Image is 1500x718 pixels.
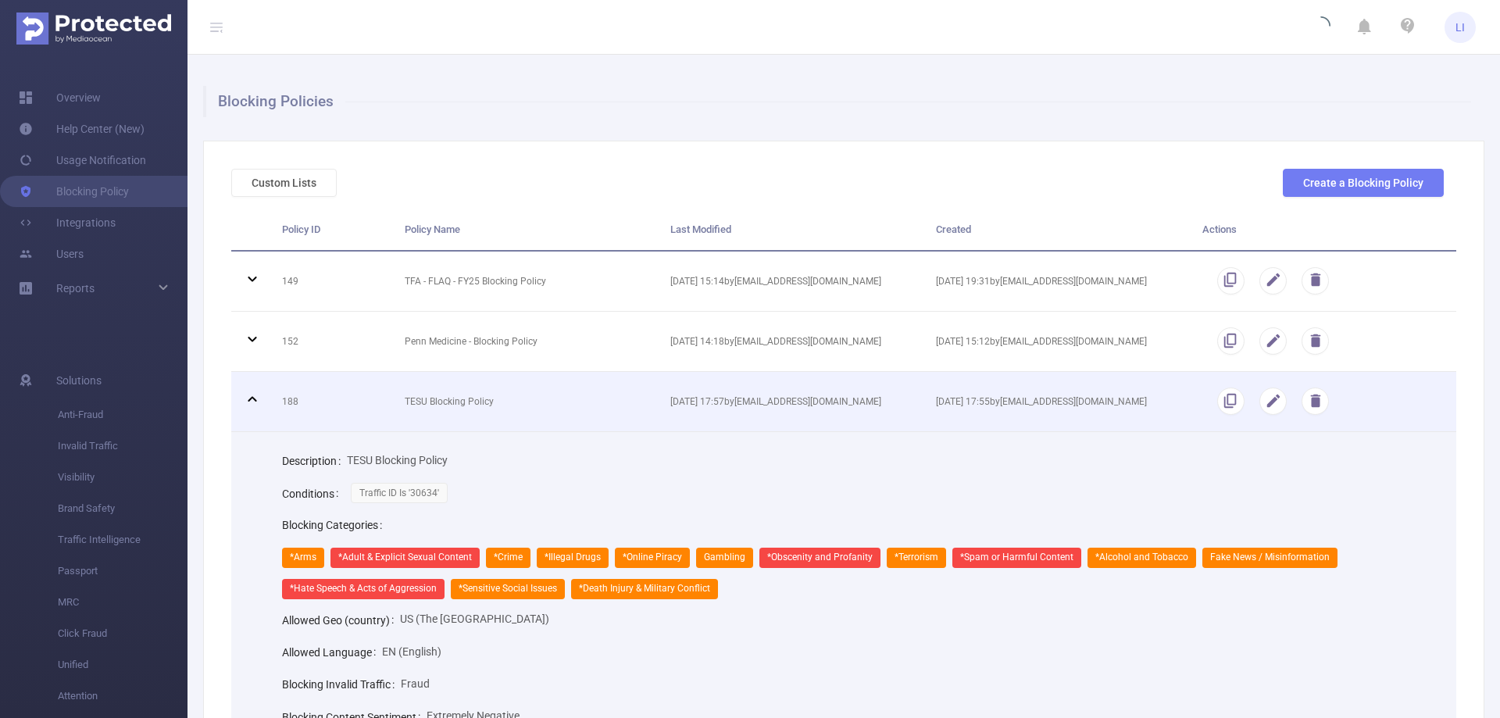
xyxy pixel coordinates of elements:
[282,223,320,235] span: Policy ID
[58,399,187,430] span: Anti-Fraud
[537,548,609,568] span: *Illegal Drugs
[56,273,95,304] a: Reports
[282,678,401,691] label: Blocking Invalid Traffic
[19,238,84,270] a: Users
[270,312,393,372] td: 152
[451,579,565,599] span: *Sensitive Social Issues
[58,462,187,493] span: Visibility
[393,312,659,372] td: Penn Medicine - Blocking Policy
[759,548,880,568] span: *Obscenity and Profanity
[19,176,129,207] a: Blocking Policy
[19,145,146,176] a: Usage Notification
[231,169,337,197] button: Custom Lists
[58,493,187,524] span: Brand Safety
[670,223,731,235] span: Last Modified
[58,587,187,618] span: MRC
[936,396,1147,407] span: [DATE] 17:55 by [EMAIL_ADDRESS][DOMAIN_NAME]
[330,548,480,568] span: *Adult & Explicit Sexual Content
[231,177,337,189] a: Custom Lists
[56,282,95,295] span: Reports
[887,548,946,568] span: *Terrorism
[19,82,101,113] a: Overview
[936,336,1147,347] span: [DATE] 15:12 by [EMAIL_ADDRESS][DOMAIN_NAME]
[1202,548,1337,568] span: Fake News / Misinformation
[347,454,448,466] span: TESU Blocking Policy
[382,645,441,658] span: EN (English)
[1202,223,1237,235] span: Actions
[1087,548,1196,568] span: *Alcohol and Tobacco
[401,677,430,690] span: Fraud
[670,396,881,407] span: [DATE] 17:57 by [EMAIL_ADDRESS][DOMAIN_NAME]
[1283,169,1444,197] button: Create a Blocking Policy
[936,276,1147,287] span: [DATE] 19:31 by [EMAIL_ADDRESS][DOMAIN_NAME]
[19,207,116,238] a: Integrations
[19,113,145,145] a: Help Center (New)
[282,455,347,467] label: Description
[351,483,448,503] span: Traffic ID Is '30634'
[952,548,1081,568] span: *Spam or Harmful Content
[1312,16,1330,38] i: icon: loading
[58,618,187,649] span: Click Fraud
[282,579,445,599] span: *Hate Speech & Acts of Aggression
[56,365,102,396] span: Solutions
[615,548,690,568] span: *Online Piracy
[400,613,549,625] span: US (The [GEOGRAPHIC_DATA])
[203,86,1471,117] h1: Blocking Policies
[58,680,187,712] span: Attention
[393,252,659,312] td: TFA - FLAQ - FY25 Blocking Policy
[405,223,460,235] span: Policy Name
[1455,12,1465,43] span: LI
[58,524,187,555] span: Traffic Intelligence
[282,488,345,500] label: Conditions
[16,13,171,45] img: Protected Media
[58,430,187,462] span: Invalid Traffic
[670,336,881,347] span: [DATE] 14:18 by [EMAIL_ADDRESS][DOMAIN_NAME]
[270,372,393,432] td: 188
[58,555,187,587] span: Passport
[696,548,753,568] span: Gambling
[393,372,659,432] td: TESU Blocking Policy
[571,579,718,599] span: *Death Injury & Military Conflict
[670,276,881,287] span: [DATE] 15:14 by [EMAIL_ADDRESS][DOMAIN_NAME]
[936,223,971,235] span: Created
[282,614,400,627] label: Allowed Geo (country)
[282,519,388,531] label: Blocking Categories
[282,646,382,659] label: Allowed Language
[282,548,324,568] span: *Arms
[486,548,530,568] span: *Crime
[270,252,393,312] td: 149
[58,649,187,680] span: Unified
